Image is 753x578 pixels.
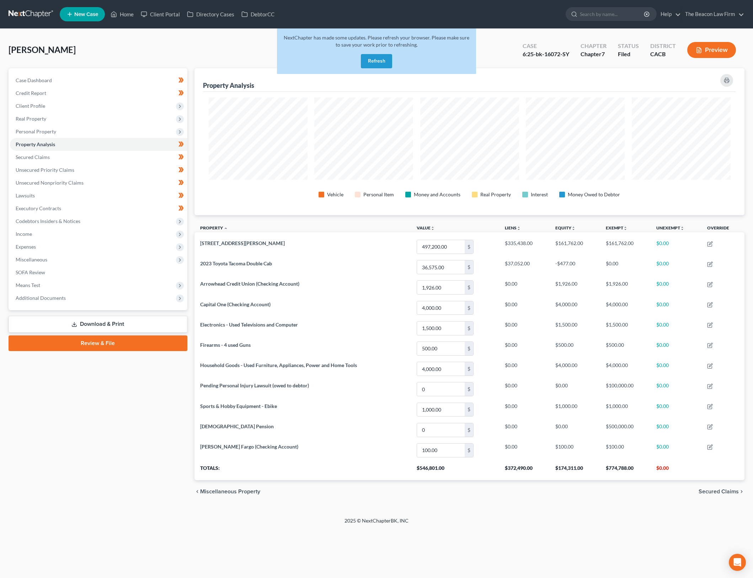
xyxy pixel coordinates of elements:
td: $335,438.00 [499,237,550,257]
a: Lawsuits [10,189,187,202]
a: Credit Report [10,87,187,100]
span: NextChapter has made some updates. Please refresh your browser. Please make sure to save your wor... [284,35,469,48]
input: 0.00 [417,322,465,335]
span: Lawsuits [16,192,35,198]
div: Vehicle [327,191,343,198]
div: $ [465,403,473,417]
input: 0.00 [417,342,465,355]
div: $ [465,240,473,254]
i: chevron_right [739,489,744,494]
input: 0.00 [417,301,465,315]
td: $100,000.00 [600,379,651,399]
a: Client Portal [137,8,183,21]
span: Real Property [16,116,46,122]
div: Filed [618,50,639,58]
a: DebtorCC [238,8,278,21]
i: unfold_more [680,226,684,230]
th: Override [701,221,744,237]
div: Personal Item [363,191,394,198]
span: Income [16,231,32,237]
a: The Beacon Law Firm [682,8,744,21]
div: Status [618,42,639,50]
i: unfold_more [431,226,435,230]
span: [PERSON_NAME] Fargo (Checking Account) [200,444,298,450]
span: Additional Documents [16,295,66,301]
div: Chapter [581,42,607,50]
i: unfold_more [571,226,576,230]
td: $161,762.00 [550,237,600,257]
a: Unexemptunfold_more [656,225,684,230]
a: Secured Claims [10,151,187,164]
td: $0.00 [651,237,701,257]
div: 2025 © NextChapterBK, INC [174,517,579,530]
td: -$477.00 [550,257,600,277]
button: chevron_left Miscellaneous Property [194,489,260,494]
input: 0.00 [417,444,465,457]
div: Money and Accounts [414,191,460,198]
span: Unsecured Nonpriority Claims [16,180,84,186]
span: [STREET_ADDRESS][PERSON_NAME] [200,240,285,246]
td: $1,500.00 [550,318,600,338]
span: [PERSON_NAME] [9,44,76,55]
div: Case [523,42,569,50]
td: $1,000.00 [600,399,651,420]
td: $0.00 [651,338,701,359]
td: $0.00 [499,298,550,318]
div: CACB [650,50,676,58]
div: $ [465,362,473,376]
a: SOFA Review [10,266,187,279]
span: Property Analysis [16,141,55,147]
td: $1,926.00 [600,277,651,298]
td: $0.00 [651,359,701,379]
td: $0.00 [651,440,701,460]
td: $500,000.00 [600,420,651,440]
a: Help [657,8,681,21]
td: $500.00 [600,338,651,359]
td: $0.00 [550,379,600,399]
span: [DEMOGRAPHIC_DATA] Pension [200,423,274,429]
td: $0.00 [499,277,550,298]
td: $0.00 [651,298,701,318]
td: $4,000.00 [550,298,600,318]
a: Exemptunfold_more [606,225,627,230]
td: $1,000.00 [550,399,600,420]
span: Sports & Hobby Equipment - Ebike [200,403,277,409]
td: $0.00 [651,379,701,399]
span: Pending Personal Injury Lawsuit (owed to debtor) [200,382,309,388]
div: Money Owed to Debtor [568,191,620,198]
td: $0.00 [651,318,701,338]
th: $0.00 [651,460,701,480]
div: 6:25-bk-16072-SY [523,50,569,58]
td: $0.00 [550,420,600,440]
input: 0.00 [417,403,465,417]
i: unfold_more [623,226,627,230]
span: Capital One (Checking Account) [200,301,271,307]
th: $372,490.00 [499,460,550,480]
a: Property expand_less [200,225,228,230]
span: Client Profile [16,103,45,109]
span: Secured Claims [699,489,739,494]
div: $ [465,260,473,274]
span: SOFA Review [16,269,45,275]
span: 7 [602,51,605,57]
div: $ [465,322,473,335]
input: 0.00 [417,423,465,437]
a: Review & File [9,335,187,351]
button: Secured Claims chevron_right [699,489,744,494]
div: $ [465,444,473,457]
span: New Case [74,12,98,17]
span: Expenses [16,244,36,250]
span: Codebtors Insiders & Notices [16,218,80,224]
span: Miscellaneous [16,256,47,263]
div: $ [465,342,473,355]
span: Household Goods - Used Furniture, Appliances, Power and Home Tools [200,362,357,368]
span: Miscellaneous Property [200,489,260,494]
th: Totals: [194,460,411,480]
span: Firearms - 4 used Guns [200,342,251,348]
span: Executory Contracts [16,205,61,211]
div: $ [465,423,473,437]
a: Unsecured Priority Claims [10,164,187,176]
td: $37,052.00 [499,257,550,277]
td: $4,000.00 [600,298,651,318]
div: Property Analysis [203,81,254,90]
